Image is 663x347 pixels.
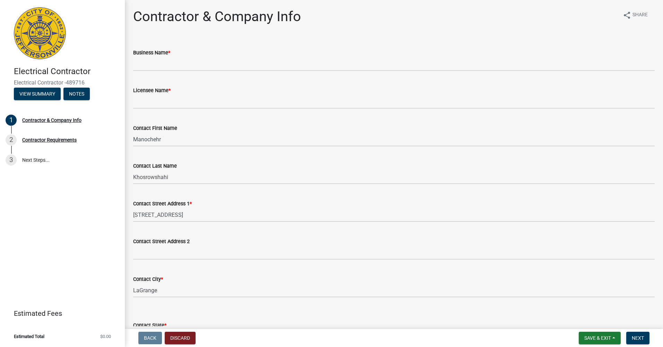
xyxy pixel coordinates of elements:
[6,115,17,126] div: 1
[133,51,170,55] label: Business Name
[133,239,190,244] label: Contact Street Address 2
[632,335,644,341] span: Next
[100,334,111,339] span: $0.00
[6,134,17,145] div: 2
[22,118,81,123] div: Contractor & Company Info
[14,88,61,100] button: View Summary
[138,332,162,344] button: Back
[63,91,90,97] wm-modal-confirm: Notes
[6,306,114,320] a: Estimated Fees
[133,8,301,25] h1: Contractor & Company Info
[133,202,192,206] label: Contact Street Address 1
[133,277,163,282] label: Contact City
[617,8,653,22] button: shareShare
[14,334,44,339] span: Estimated Total
[63,88,90,100] button: Notes
[579,332,621,344] button: Save & Exit
[14,7,66,59] img: City of Jeffersonville, Indiana
[6,154,17,166] div: 3
[144,335,156,341] span: Back
[165,332,196,344] button: Discard
[14,91,61,97] wm-modal-confirm: Summary
[133,88,171,93] label: Licensee Name
[133,164,177,169] label: Contact Last Name
[22,137,77,142] div: Contractor Requirements
[623,11,631,19] i: share
[14,79,111,86] span: Electrical Contractor -489716
[584,335,611,341] span: Save & Exit
[133,126,177,131] label: Contact First Name
[133,323,166,328] label: Contact State
[626,332,649,344] button: Next
[14,66,119,77] h4: Electrical Contractor
[632,11,648,19] span: Share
